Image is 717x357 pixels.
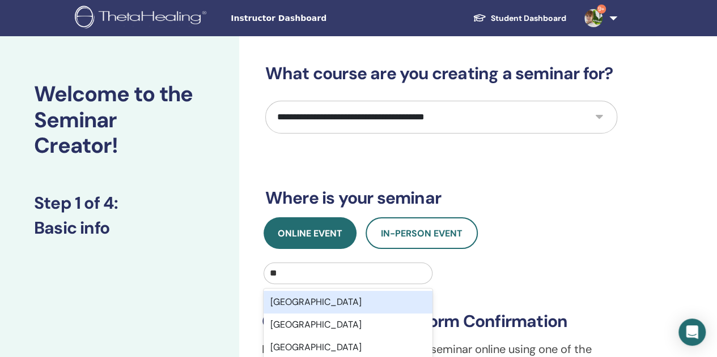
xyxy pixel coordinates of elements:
div: Open Intercom Messenger [678,319,706,346]
h3: Online Teaching Platform Confirmation [262,311,621,332]
img: graduation-cap-white.svg [473,13,486,23]
button: Online Event [264,217,357,249]
h3: Basic info [34,218,205,238]
span: Online Event [278,227,342,239]
div: [GEOGRAPHIC_DATA] [264,313,433,336]
img: logo.png [75,6,210,31]
h3: Step 1 of 4 : [34,193,205,213]
a: Student Dashboard [464,8,575,29]
h3: Where is your seminar [265,188,617,208]
span: Instructor Dashboard [231,12,401,24]
span: In-Person Event [381,227,463,239]
div: [GEOGRAPHIC_DATA] [264,291,433,313]
h3: What course are you creating a seminar for? [265,63,617,84]
span: 9+ [597,5,606,14]
h2: Welcome to the Seminar Creator! [34,81,205,159]
button: In-Person Event [366,217,478,249]
img: default.jpg [584,9,603,27]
